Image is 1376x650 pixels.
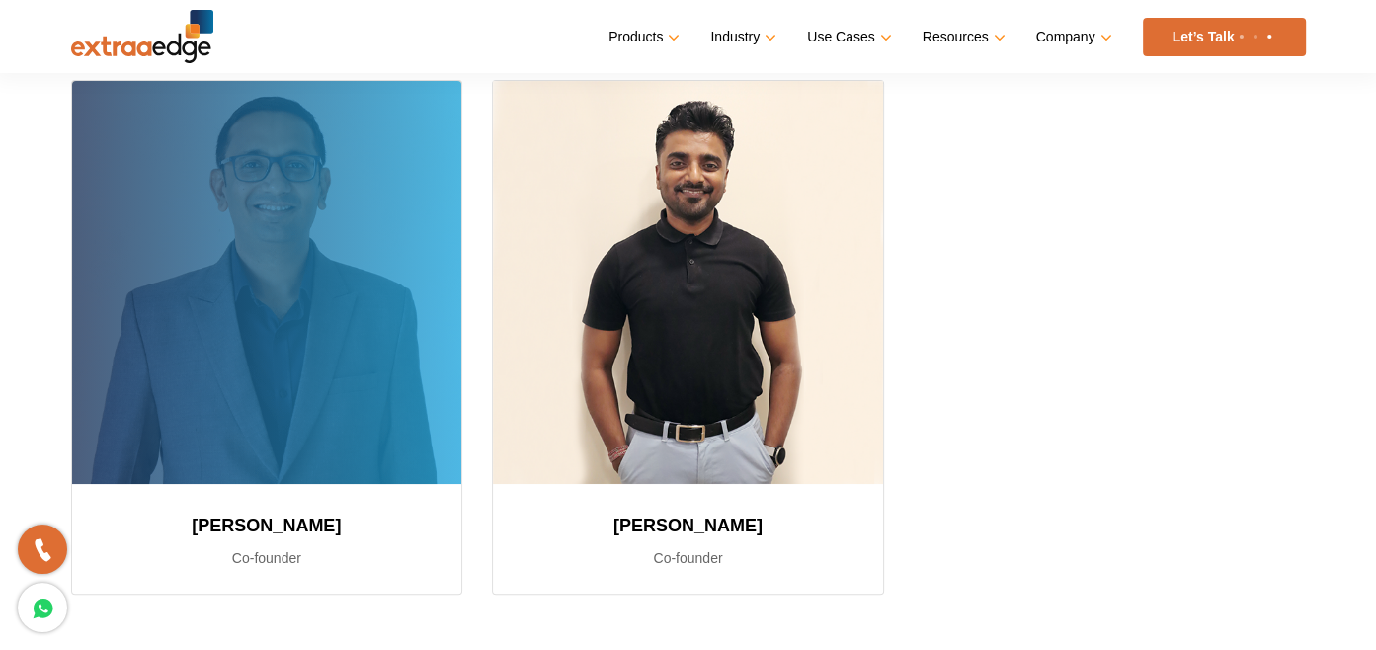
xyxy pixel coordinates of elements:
[608,23,676,51] a: Products
[807,23,887,51] a: Use Cases
[96,508,439,543] h3: [PERSON_NAME]
[517,508,859,543] h3: [PERSON_NAME]
[1036,23,1108,51] a: Company
[710,23,772,51] a: Industry
[96,546,439,570] p: Co-founder
[517,546,859,570] p: Co-founder
[923,23,1002,51] a: Resources
[1143,18,1306,56] a: Let’s Talk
